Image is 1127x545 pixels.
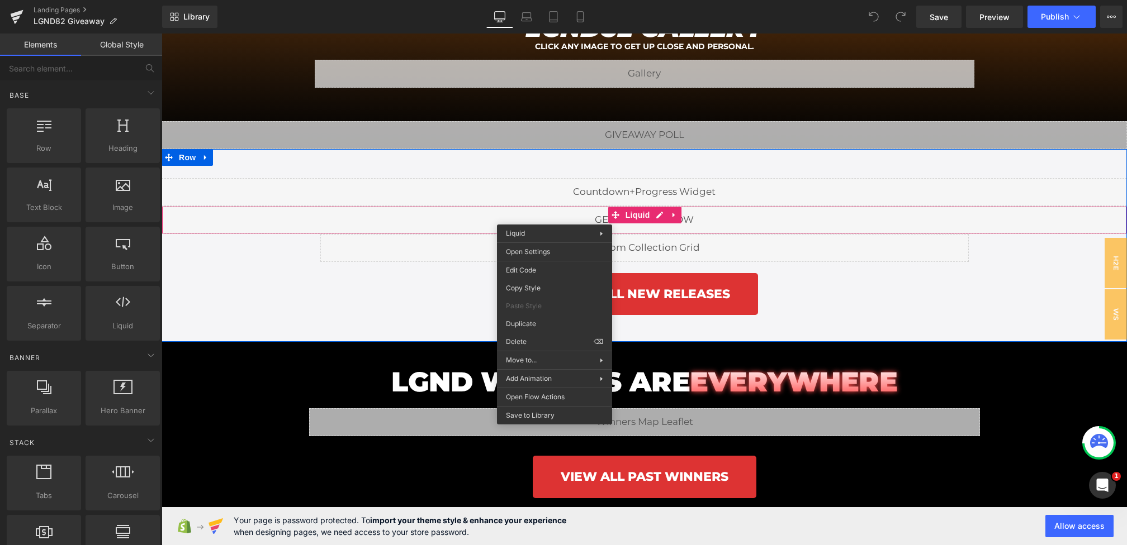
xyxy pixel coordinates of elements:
[89,405,157,417] span: Hero Banner
[89,202,157,213] span: Image
[234,514,566,538] span: Your page is password protected. To when designing pages, we need access to your store password.
[10,490,78,501] span: Tabs
[1112,472,1121,481] span: 1
[10,405,78,417] span: Parallax
[37,116,51,132] a: Expand / Collapse
[34,17,105,26] span: LGND82 Giveaway
[10,142,78,154] span: Row
[930,11,948,23] span: Save
[148,336,818,361] h1: LGND WINNERS ARE
[979,11,1010,23] span: Preview
[506,247,603,257] span: Open Settings
[513,6,540,28] a: Laptop
[376,506,590,530] i: LGNDARY REVIEWS
[1089,472,1116,499] iframe: Intercom live chat
[10,320,78,332] span: Separator
[506,337,594,347] span: Delete
[506,355,600,365] span: Move to...
[506,283,603,293] span: Copy Style
[1045,515,1114,537] button: Allow access
[461,173,491,190] span: Liquid
[540,6,567,28] a: Tablet
[506,374,600,384] span: Add Animation
[966,6,1023,28] a: Preview
[866,480,945,494] div: GET OUR FREE APP!
[943,204,965,255] span: H2E
[370,515,566,525] strong: import your theme style & enhance your experience
[89,320,157,332] span: Liquid
[1027,6,1096,28] button: Publish
[15,116,37,132] span: Row
[506,392,603,402] span: Open Flow Actions
[89,261,157,272] span: Button
[848,480,861,494] img: App logo
[506,173,520,190] a: Expand / Collapse
[150,9,816,17] h1: click anY image to get up close and personal.
[889,6,912,28] button: Redo
[486,6,513,28] a: Desktop
[162,6,217,28] a: New Library
[8,352,41,363] span: Banner
[594,337,603,347] span: ⌫
[506,410,603,420] span: Save to Library
[506,301,603,311] span: Paste Style
[839,474,954,500] div: Show QR code to download mobile app
[863,6,885,28] button: Undo
[34,6,162,15] a: Landing Pages
[371,422,595,464] a: VIEW ALL PAST WINNERS
[567,6,594,28] a: Mobile
[81,34,162,56] a: Global Style
[8,90,30,101] span: Base
[399,436,567,451] span: VIEW ALL PAST WINNERS
[397,253,569,268] span: SHOP ALL NEW RELEASES
[943,256,965,306] span: WS
[1041,12,1069,21] span: Publish
[89,490,157,501] span: Carousel
[506,229,525,237] span: Liquid
[506,319,603,329] span: Duplicate
[10,261,78,272] span: Icon
[528,332,736,365] span: EVERYWHERE
[1100,6,1123,28] button: More
[506,265,603,275] span: Edit Code
[89,142,157,154] span: Heading
[8,437,36,448] span: Stack
[370,240,596,281] a: SHOP ALL NEW RELEASES
[10,202,78,213] span: Text Block
[183,12,210,22] span: Library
